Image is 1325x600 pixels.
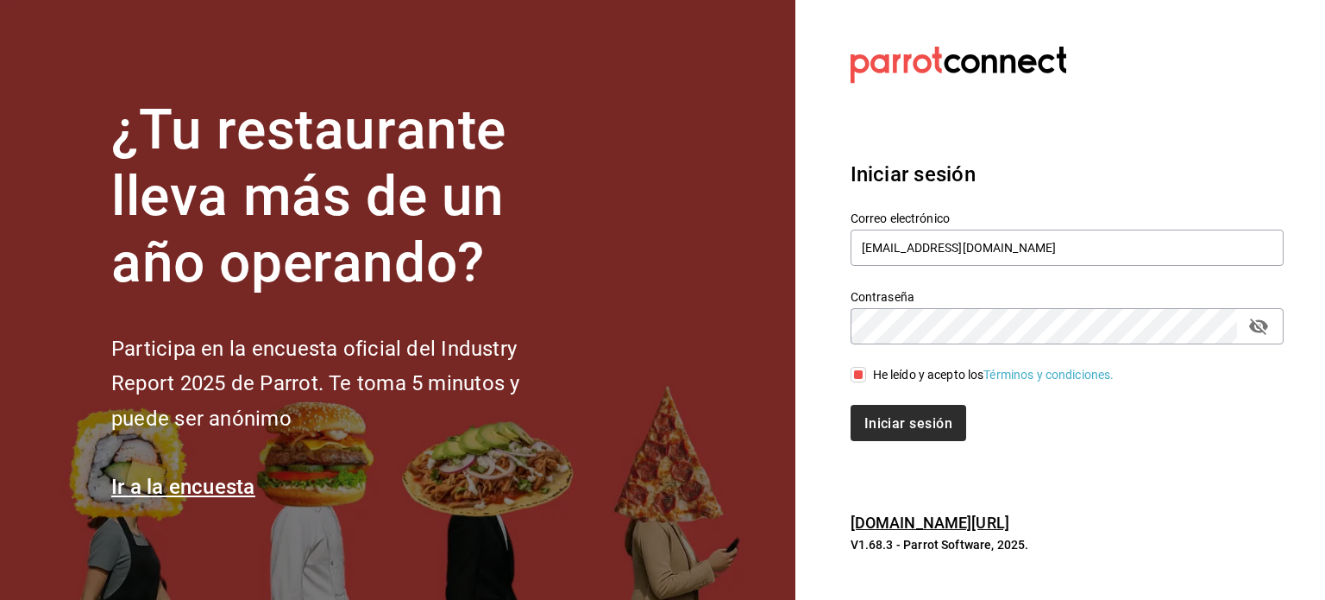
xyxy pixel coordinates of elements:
[851,290,914,304] font: Contraseña
[851,514,1009,532] a: [DOMAIN_NAME][URL]
[851,405,966,441] button: Iniciar sesión
[864,414,952,431] font: Iniciar sesión
[873,368,984,382] font: He leído y acepto los
[111,475,255,499] a: Ir a la encuesta
[851,538,1029,552] font: V1.68.3 - Parrot Software, 2025.
[983,368,1114,382] a: Términos y condiciones.
[851,212,950,225] font: Correo electrónico
[851,230,1284,266] input: Ingresa tu correo electrónico
[111,337,519,432] font: Participa en la encuesta oficial del Industry Report 2025 de Parrot. Te toma 5 minutos y puede se...
[1244,312,1273,341] button: campo de contraseña
[111,98,506,295] font: ¿Tu restaurante lleva más de un año operando?
[851,162,976,186] font: Iniciar sesión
